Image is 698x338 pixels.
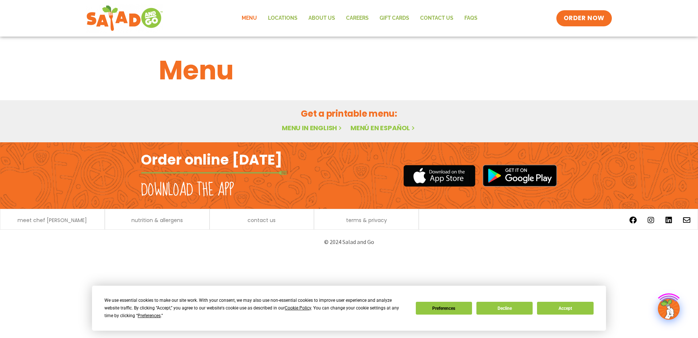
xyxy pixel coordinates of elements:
[145,237,553,247] p: © 2024 Salad and Go
[285,305,311,311] span: Cookie Policy
[459,10,483,27] a: FAQs
[303,10,341,27] a: About Us
[346,218,387,223] a: terms & privacy
[537,302,593,315] button: Accept
[236,10,483,27] nav: Menu
[416,302,472,315] button: Preferences
[483,165,557,187] img: google_play
[341,10,374,27] a: Careers
[350,123,416,132] a: Menú en español
[236,10,262,27] a: Menu
[141,171,287,175] img: fork
[262,10,303,27] a: Locations
[159,107,539,120] h2: Get a printable menu:
[415,10,459,27] a: Contact Us
[556,10,612,26] a: ORDER NOW
[131,218,183,223] a: nutrition & allergens
[92,286,606,331] div: Cookie Consent Prompt
[248,218,276,223] a: contact us
[141,180,234,200] h2: Download the app
[138,313,161,318] span: Preferences
[86,4,163,33] img: new-SAG-logo-768×292
[159,50,539,90] h1: Menu
[18,218,87,223] a: meet chef [PERSON_NAME]
[141,151,282,169] h2: Order online [DATE]
[476,302,533,315] button: Decline
[104,297,407,320] div: We use essential cookies to make our site work. With your consent, we may also use non-essential ...
[564,14,605,23] span: ORDER NOW
[403,164,475,188] img: appstore
[282,123,343,132] a: Menu in English
[374,10,415,27] a: GIFT CARDS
